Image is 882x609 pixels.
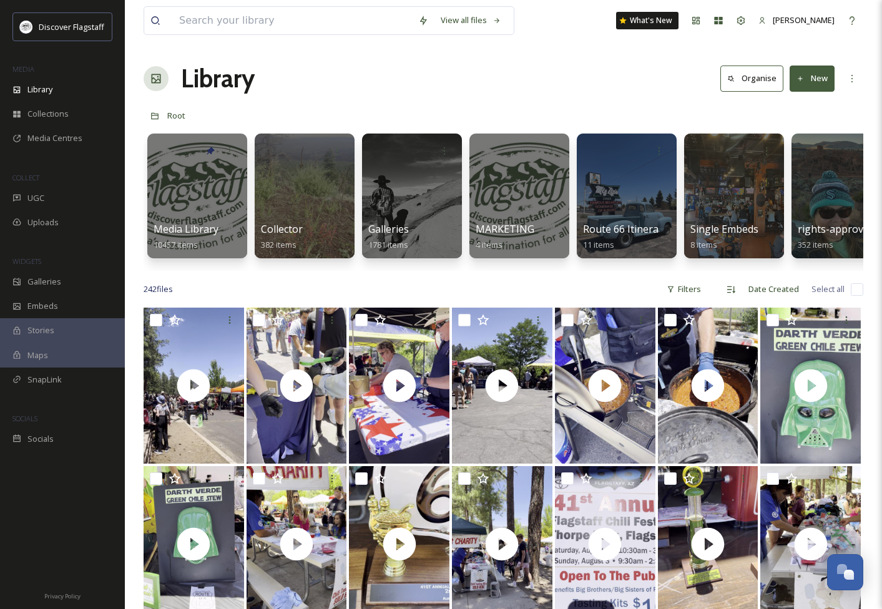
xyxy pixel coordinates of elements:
a: Organise [720,66,790,91]
span: 382 items [261,239,296,250]
a: [PERSON_NAME] [752,8,841,32]
a: View all files [434,8,507,32]
img: thumbnail [760,308,861,464]
span: 10457 items [154,239,198,250]
img: thumbnail [349,308,449,464]
input: Search your library [173,7,412,34]
span: Collector [261,222,303,236]
img: thumbnail [144,308,244,464]
span: Socials [27,433,54,445]
button: Organise [720,66,783,91]
span: 8 items [690,239,717,250]
span: 352 items [798,239,833,250]
span: [PERSON_NAME] [773,14,835,26]
a: MARKETING4 items [476,223,534,250]
span: UGC [27,192,44,204]
button: Open Chat [827,554,863,590]
img: thumbnail [658,308,758,464]
a: What's New [616,12,679,29]
span: Library [27,84,52,95]
a: Root [167,108,185,123]
span: Uploads [27,217,59,228]
span: SOCIALS [12,414,37,423]
span: Discover Flagstaff [39,21,104,32]
span: Maps [27,349,48,361]
img: thumbnail [247,308,347,464]
span: Route 66 Itinerary Subgroup Photos [583,222,754,236]
img: Untitled%20design%20(1).png [20,21,32,33]
a: Library [181,60,255,97]
a: Galleries1781 items [368,223,409,250]
img: thumbnail [555,308,655,464]
span: Media Centres [27,132,82,144]
span: SnapLink [27,374,62,386]
button: New [790,66,835,91]
span: Embeds [27,300,58,312]
a: Media Library10457 items [154,223,218,250]
div: Filters [660,277,707,301]
span: 4 items [476,239,502,250]
a: Route 66 Itinerary Subgroup Photos11 items [583,223,754,250]
span: MARKETING [476,222,534,236]
span: Stories [27,324,54,336]
span: rights-approved [798,222,875,236]
a: Collector382 items [261,223,303,250]
span: Galleries [27,276,61,288]
img: thumbnail [452,308,552,464]
a: rights-approved352 items [798,223,875,250]
span: WIDGETS [12,256,41,266]
span: MEDIA [12,64,34,74]
span: Privacy Policy [44,592,81,600]
span: 11 items [583,239,614,250]
span: Select all [811,283,845,295]
span: Collections [27,108,69,120]
span: Single Embeds [690,222,758,236]
span: 1781 items [368,239,408,250]
span: Media Library [154,222,218,236]
div: Date Created [742,277,805,301]
a: Single Embeds8 items [690,223,758,250]
span: COLLECT [12,173,39,182]
span: Galleries [368,222,409,236]
span: 242 file s [144,283,173,295]
a: Privacy Policy [44,588,81,603]
span: Root [167,110,185,121]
